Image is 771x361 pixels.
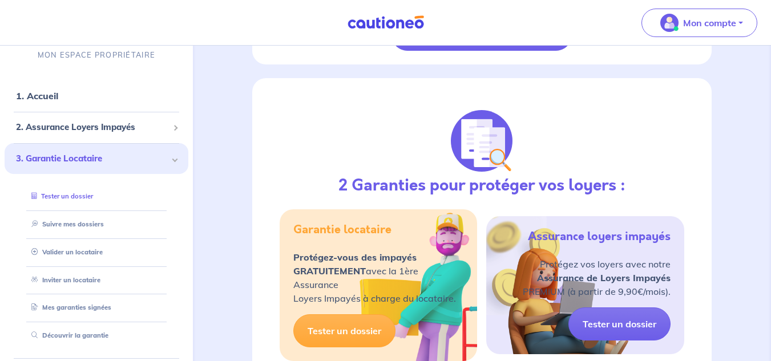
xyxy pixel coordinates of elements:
[27,248,103,256] a: Valider un locataire
[293,252,417,277] strong: Protégez-vous des impayés GRATUITEMENT
[528,230,671,244] h5: Assurance loyers impayés
[641,9,757,37] button: illu_account_valid_menu.svgMon compte
[18,326,175,345] div: Découvrir la garantie
[683,16,736,30] p: Mon compte
[27,276,100,284] a: Inviter un locataire
[5,84,188,107] div: 1. Accueil
[5,116,188,139] div: 2. Assurance Loyers Impayés
[5,143,188,175] div: 3. Garantie Locataire
[451,110,512,172] img: justif-loupe
[293,314,395,347] a: Tester un dossier
[293,250,464,305] p: avec la 1ère Assurance Loyers Impayés à charge du locataire.
[27,220,104,228] a: Suivre mes dossiers
[293,223,391,237] h5: Garantie locataire
[27,331,108,339] a: Découvrir la garantie
[18,187,175,206] div: Tester un dossier
[338,176,625,196] h3: 2 Garanties pour protéger vos loyers :
[16,90,58,102] a: 1. Accueil
[568,307,671,340] a: Tester un dossier
[27,192,93,200] a: Tester un dossier
[660,14,679,32] img: illu_account_valid_menu.svg
[18,243,175,262] div: Valider un locataire
[16,121,168,134] span: 2. Assurance Loyers Impayés
[16,152,168,165] span: 3. Garantie Locataire
[18,299,175,318] div: Mes garanties signées
[537,272,671,283] strong: Assurance de Loyers Impayés
[18,271,175,290] div: Inviter un locataire
[343,15,429,30] img: Cautioneo
[27,304,111,312] a: Mes garanties signées
[38,50,155,60] p: MON ESPACE PROPRIÉTAIRE
[18,215,175,234] div: Suivre mes dossiers
[523,257,671,298] p: Protégez vos loyers avec notre PREMIUM (à partir de 9,90€/mois).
